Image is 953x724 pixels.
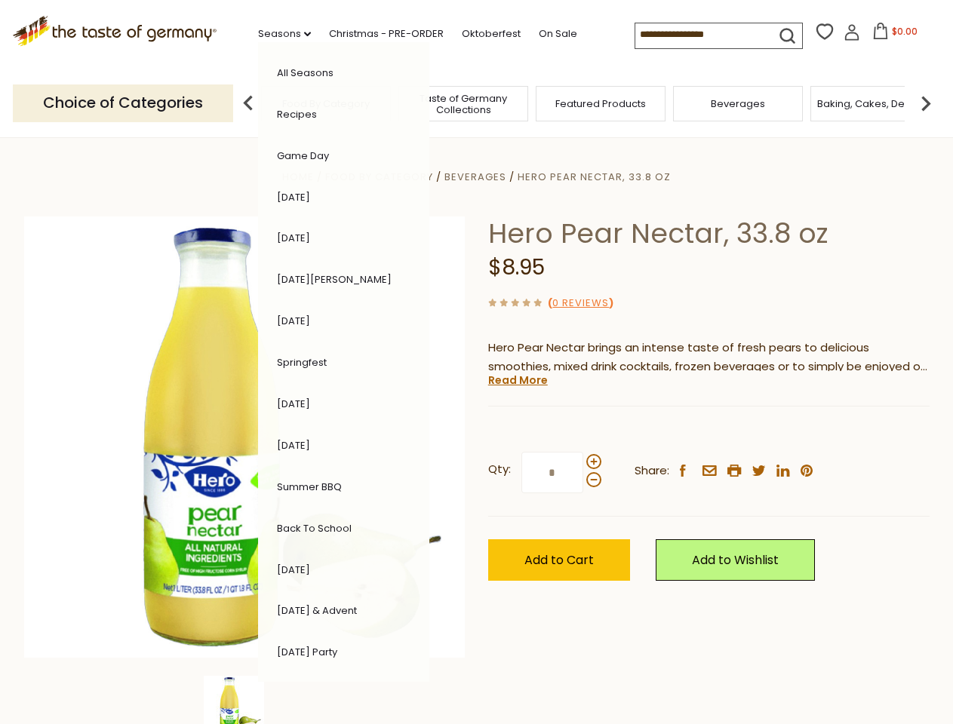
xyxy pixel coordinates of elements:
a: Beverages [711,98,765,109]
p: Hero Pear Nectar brings an intense taste of fresh pears to delicious smoothies, mixed drink cockt... [488,339,930,376]
span: Add to Cart [524,551,594,569]
img: previous arrow [233,88,263,118]
a: Summer BBQ [277,480,342,494]
a: Add to Wishlist [656,539,815,581]
a: Hero Pear Nectar, 33.8 oz [518,170,671,184]
a: Christmas - PRE-ORDER [329,26,444,42]
a: [DATE] Party [277,645,337,659]
a: Read More [488,373,548,388]
a: 0 Reviews [552,296,609,311]
a: [DATE] [277,231,310,245]
input: Qty: [521,452,583,493]
strong: Qty: [488,460,511,479]
span: $0.00 [892,25,918,38]
span: ( ) [548,296,613,310]
h1: Hero Pear Nectar, 33.8 oz [488,216,930,250]
a: [DATE] [277,438,310,452]
a: Game Day [277,149,329,163]
img: next arrow [911,88,941,118]
span: $8.95 [488,253,545,282]
a: [DATE] [277,563,310,577]
a: All Seasons [277,66,334,80]
a: On Sale [539,26,577,42]
a: Beverages [444,170,506,184]
button: Add to Cart [488,539,630,581]
a: Seasons [258,26,311,42]
a: Springfest [277,355,327,370]
a: [DATE] [277,190,310,204]
p: Choice of Categories [13,84,233,121]
span: Share: [635,462,669,480]
img: Hero Pear Nectar, 33.8 oz [24,216,466,658]
a: Baking, Cakes, Desserts [817,98,934,109]
a: [DATE] [277,397,310,411]
a: [DATE] [277,314,310,328]
a: Back to School [277,521,352,535]
a: Oktoberfest [462,26,521,42]
button: $0.00 [863,23,927,45]
a: Featured Products [555,98,646,109]
a: Taste of Germany Collections [403,93,524,115]
a: Recipes [277,107,317,121]
a: [DATE][PERSON_NAME] [277,272,392,287]
a: [DATE] & Advent [277,603,357,618]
